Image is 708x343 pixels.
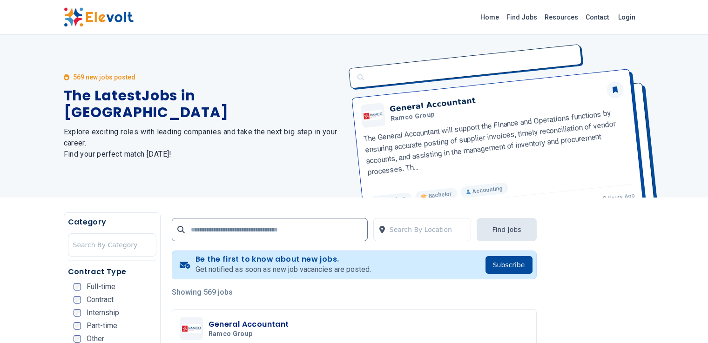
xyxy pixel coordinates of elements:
[87,309,119,317] span: Internship
[196,255,371,264] h4: Be the first to know about new jobs.
[74,309,81,317] input: Internship
[87,283,115,290] span: Full-time
[582,10,613,25] a: Contact
[477,10,503,25] a: Home
[182,324,201,333] img: Ramco Group
[477,218,536,241] button: Find Jobs
[74,322,81,330] input: Part-time
[485,256,533,274] button: Subscribe
[68,266,156,277] h5: Contract Type
[73,73,135,82] p: 569 new jobs posted
[209,330,253,338] span: Ramco Group
[64,126,343,160] h2: Explore exciting roles with leading companies and take the next big step in your career. Find you...
[87,322,117,330] span: Part-time
[74,283,81,290] input: Full-time
[613,8,641,26] a: Login
[74,335,81,343] input: Other
[74,296,81,303] input: Contract
[64,87,343,121] h1: The Latest Jobs in [GEOGRAPHIC_DATA]
[68,217,156,228] h5: Category
[87,335,104,343] span: Other
[541,10,582,25] a: Resources
[172,287,537,298] p: Showing 569 jobs
[87,296,114,303] span: Contract
[64,7,134,27] img: Elevolt
[503,10,541,25] a: Find Jobs
[196,264,371,275] p: Get notified as soon as new job vacancies are posted.
[209,319,289,330] h3: General Accountant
